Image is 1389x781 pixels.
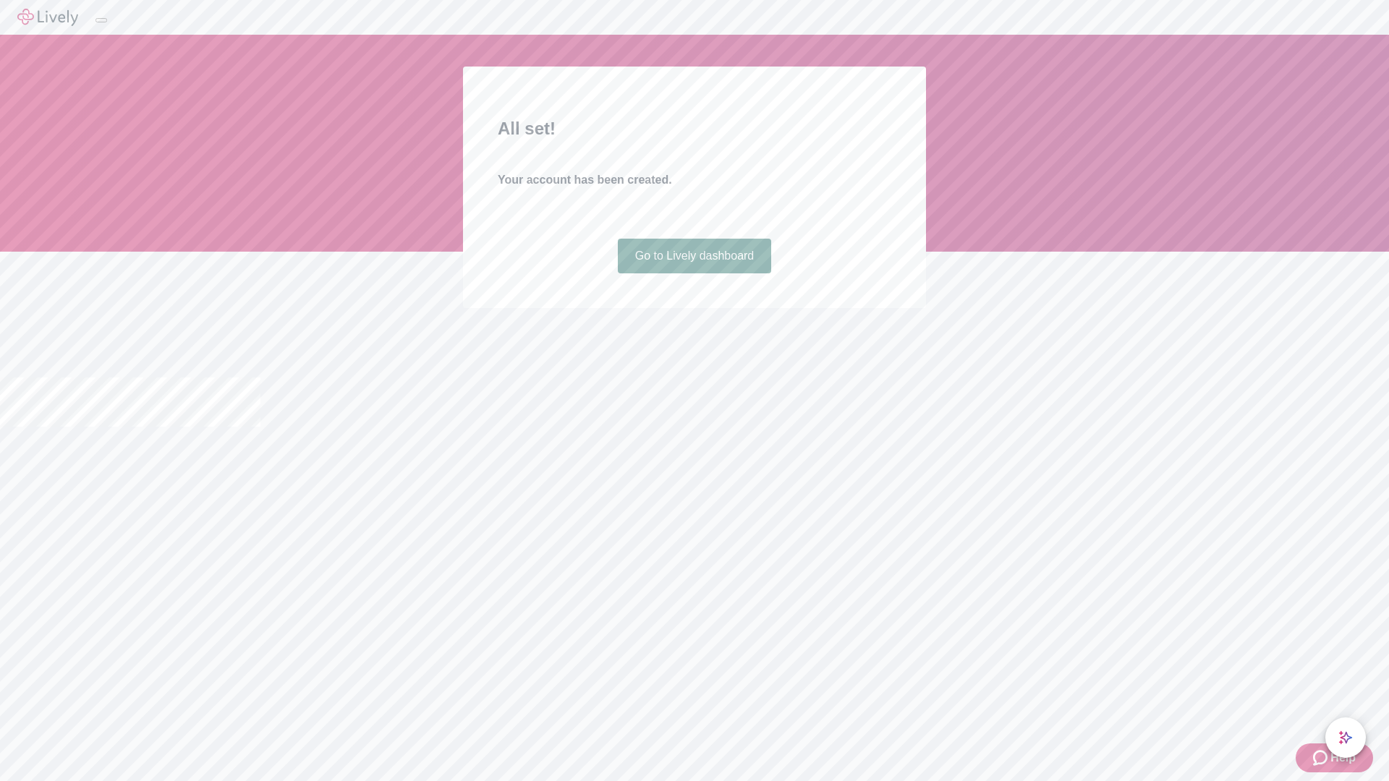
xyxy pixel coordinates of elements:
[618,239,772,273] a: Go to Lively dashboard
[498,171,891,189] h4: Your account has been created.
[498,116,891,142] h2: All set!
[95,18,107,22] button: Log out
[1296,743,1373,772] button: Zendesk support iconHelp
[1313,749,1330,767] svg: Zendesk support icon
[1330,749,1356,767] span: Help
[1325,717,1366,758] button: chat
[1338,730,1353,745] svg: Lively AI Assistant
[17,9,78,26] img: Lively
